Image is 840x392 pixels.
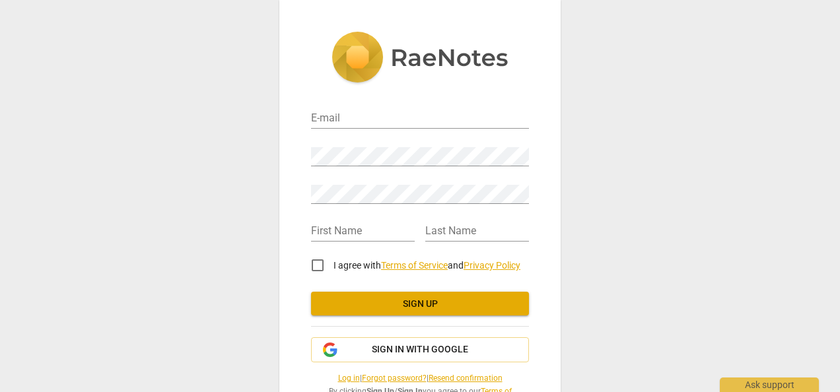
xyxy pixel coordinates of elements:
span: Sign in with Google [372,343,468,356]
a: Log in [338,374,360,383]
span: | | [311,373,529,384]
a: Terms of Service [381,260,448,271]
span: Sign up [322,298,518,311]
span: I agree with and [333,260,520,271]
button: Sign in with Google [311,337,529,362]
div: Ask support [720,377,819,392]
a: Forgot password? [362,374,427,383]
button: Sign up [311,292,529,315]
a: Privacy Policy [464,260,520,271]
a: Resend confirmation [429,374,503,383]
img: 5ac2273c67554f335776073100b6d88f.svg [332,32,508,86]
